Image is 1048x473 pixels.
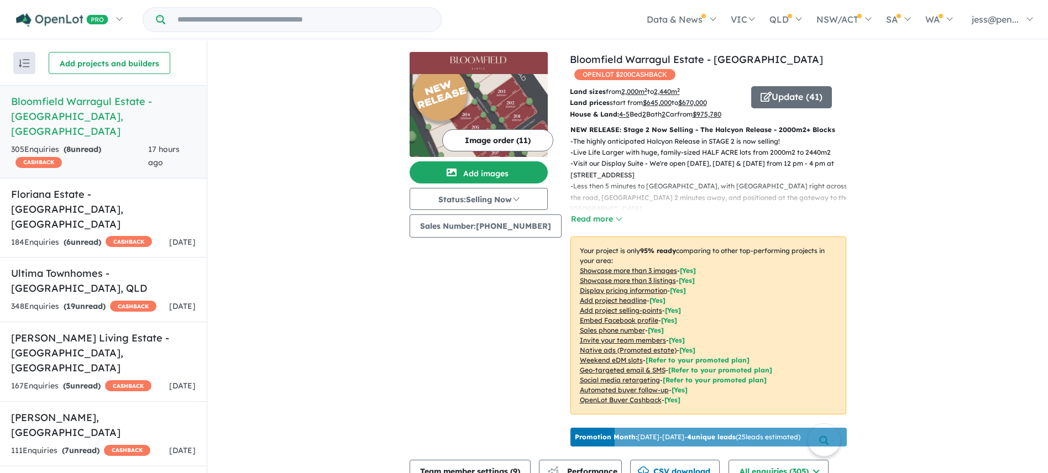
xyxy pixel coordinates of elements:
[410,74,548,157] img: Bloomfield Warragul Estate - Nilma
[570,136,855,147] p: - The highly anticipated Halcyon Release in STAGE 2 is now selling!
[11,444,150,458] div: 111 Enquir ies
[64,237,101,247] strong: ( unread)
[104,445,150,456] span: CASHBACK
[169,445,196,455] span: [DATE]
[64,144,101,154] strong: ( unread)
[414,56,543,70] img: Bloomfield Warragul Estate - Nilma Logo
[19,59,30,67] img: sort.svg
[575,433,637,441] b: Promotion Month:
[580,326,645,334] u: Sales phone number
[16,13,108,27] img: Openlot PRO Logo White
[66,237,71,247] span: 6
[580,266,677,275] u: Showcase more than 3 images
[580,356,643,364] u: Weekend eDM slots
[649,296,666,304] span: [ Yes ]
[679,276,695,285] span: [ Yes ]
[580,366,666,374] u: Geo-targeted email & SMS
[570,109,743,120] p: Bed Bath Car from
[410,214,562,238] button: Sales Number:[PHONE_NUMBER]
[672,98,707,107] span: to
[580,286,667,295] u: Display pricing information
[570,236,846,414] p: Your project is only comparing to other top-performing projects in your area: - - - - - - - - - -...
[646,356,750,364] span: [Refer to your promoted plan]
[644,87,647,93] sup: 2
[664,396,680,404] span: [Yes]
[679,346,695,354] span: [Yes]
[65,445,69,455] span: 7
[570,86,743,97] p: from
[680,266,696,275] span: [ Yes ]
[106,236,152,247] span: CASHBACK
[668,366,772,374] span: [Refer to your promoted plan]
[647,87,680,96] span: to
[580,296,647,304] u: Add project headline
[15,157,62,168] span: CASHBACK
[66,144,71,154] span: 8
[11,187,196,232] h5: Floriana Estate - [GEOGRAPHIC_DATA] , [GEOGRAPHIC_DATA]
[648,326,664,334] span: [ Yes ]
[580,346,677,354] u: Native ads (Promoted estate)
[570,181,855,214] p: - Less then 5 minutes to [GEOGRAPHIC_DATA], with [GEOGRAPHIC_DATA] right across the road, [GEOGRA...
[570,53,823,66] a: Bloomfield Warragul Estate - [GEOGRAPHIC_DATA]
[11,266,196,296] h5: Ultima Townhomes - [GEOGRAPHIC_DATA] , QLD
[574,69,675,80] span: OPENLOT $ 200 CASHBACK
[580,386,669,394] u: Automated buyer follow-up
[148,144,180,167] span: 17 hours ago
[662,110,666,118] u: 2
[11,236,152,249] div: 184 Enquir ies
[661,316,677,324] span: [ Yes ]
[663,376,767,384] span: [Refer to your promoted plan]
[570,147,855,158] p: - Live Life Larger with huge, family-sized HALF ACRE lots from 2000m2 to 2440m2
[972,14,1019,25] span: jess@pen...
[643,98,672,107] u: $ 645,000
[672,386,688,394] span: [Yes]
[410,188,548,210] button: Status:Selling Now
[580,316,658,324] u: Embed Facebook profile
[169,237,196,247] span: [DATE]
[687,433,736,441] b: 4 unique leads
[640,246,676,255] b: 95 % ready
[751,86,832,108] button: Update (41)
[570,98,610,107] b: Land prices
[66,301,75,311] span: 19
[621,87,647,96] u: 2,000 m
[167,8,439,31] input: Try estate name, suburb, builder or developer
[678,98,707,107] u: $ 670,000
[11,143,148,170] div: 305 Enquir ies
[570,158,855,181] p: - Visit our Display Suite - We're open [DATE], [DATE] & [DATE] from 12 pm - 4 pm at [STREET_ADDRESS]
[11,330,196,375] h5: [PERSON_NAME] Living Estate - [GEOGRAPHIC_DATA] , [GEOGRAPHIC_DATA]
[654,87,680,96] u: 2,440 m
[570,110,619,118] b: House & Land:
[410,161,548,183] button: Add images
[570,213,622,225] button: Read more
[669,336,685,344] span: [ Yes ]
[169,381,196,391] span: [DATE]
[442,129,553,151] button: Image order (11)
[580,336,666,344] u: Invite your team members
[580,396,662,404] u: OpenLot Buyer Cashback
[580,276,676,285] u: Showcase more than 3 listings
[570,124,846,135] p: NEW RELEASE: Stage 2 Now Selling - The Halcyon Release - 2000m2+ Blocks
[619,110,630,118] u: 4-5
[570,87,606,96] b: Land sizes
[670,286,686,295] span: [ Yes ]
[63,381,101,391] strong: ( unread)
[642,110,646,118] u: 2
[580,306,662,314] u: Add project selling-points
[11,300,156,313] div: 348 Enquir ies
[64,301,106,311] strong: ( unread)
[548,466,558,472] img: line-chart.svg
[62,445,99,455] strong: ( unread)
[11,94,196,139] h5: Bloomfield Warragul Estate - [GEOGRAPHIC_DATA] , [GEOGRAPHIC_DATA]
[677,87,680,93] sup: 2
[49,52,170,74] button: Add projects and builders
[410,52,548,157] a: Bloomfield Warragul Estate - Nilma LogoBloomfield Warragul Estate - Nilma
[110,301,156,312] span: CASHBACK
[105,380,151,391] span: CASHBACK
[575,432,800,442] p: [DATE] - [DATE] - ( 25 leads estimated)
[11,410,196,440] h5: [PERSON_NAME] , [GEOGRAPHIC_DATA]
[580,376,660,384] u: Social media retargeting
[11,380,151,393] div: 167 Enquir ies
[66,381,70,391] span: 5
[665,306,681,314] span: [ Yes ]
